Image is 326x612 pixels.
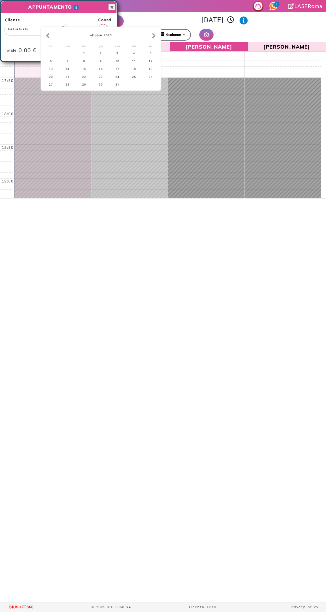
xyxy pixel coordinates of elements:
div: 17 [109,65,126,73]
div: martedì [59,43,76,50]
div: 26 [142,73,159,81]
div: 9 [92,58,109,65]
div: 10 [109,58,126,65]
div: 23 [92,73,109,81]
div: 5 [142,50,159,57]
span: Coord. [98,17,113,23]
button: GTGiulia Antonella Turchetta [98,24,113,34]
div: 2 [92,50,109,57]
button: Crea nuovo contatto rapido [60,26,67,33]
div: 20 [43,73,59,81]
div: 28 [59,81,76,89]
div: 21 [59,73,76,81]
span: Totale [5,48,17,53]
div: 7 [59,58,76,65]
i: Clicca per andare alla pagina di firma [288,3,294,9]
div: 31 [109,81,126,89]
a: LASERoma [288,3,322,9]
span: APPUNTAMENTO [6,4,101,11]
div: 19:00 [0,179,15,183]
div: 15 [76,65,92,73]
div: 18 [126,65,142,73]
div: 30 [92,81,109,89]
div: 12 [142,58,159,65]
div: 17:30 [0,78,15,83]
div: 6 [43,58,59,65]
div: 18:30 [0,145,15,150]
div: 22 [76,73,92,81]
div: 27 [43,81,59,89]
div: 29 [76,81,92,89]
div: 8 [76,58,92,65]
div: 18:00 [0,112,15,116]
button: Close [108,4,115,10]
h3: [DATE] [127,16,322,25]
strong: ottobre [90,34,102,37]
div: 4 [126,50,142,57]
span: 2025 [104,34,112,37]
div: 14 [59,65,76,73]
div: giovedì [92,43,109,50]
div: 19 [142,65,159,73]
div: 1 [76,50,92,57]
div: 24 [109,73,126,81]
span: GT [100,26,106,32]
span: Cliente [5,17,69,23]
span: [PERSON_NAME] [250,43,324,50]
a: Privacy Policy [291,605,318,609]
span: [PERSON_NAME] [172,43,246,50]
div: 25 [126,73,142,81]
div: sabato [126,43,142,50]
a: Licenza D'uso [189,605,216,609]
div: lunedì [43,43,59,50]
div: 16 [92,65,109,73]
div: venerdì [109,43,126,50]
h4: 0,00 € [19,47,37,54]
div: 13 [43,65,59,73]
div: 3 [109,50,126,57]
div: 11 [126,58,142,65]
div: mercoledì [76,43,92,50]
div: domenica [142,43,159,50]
